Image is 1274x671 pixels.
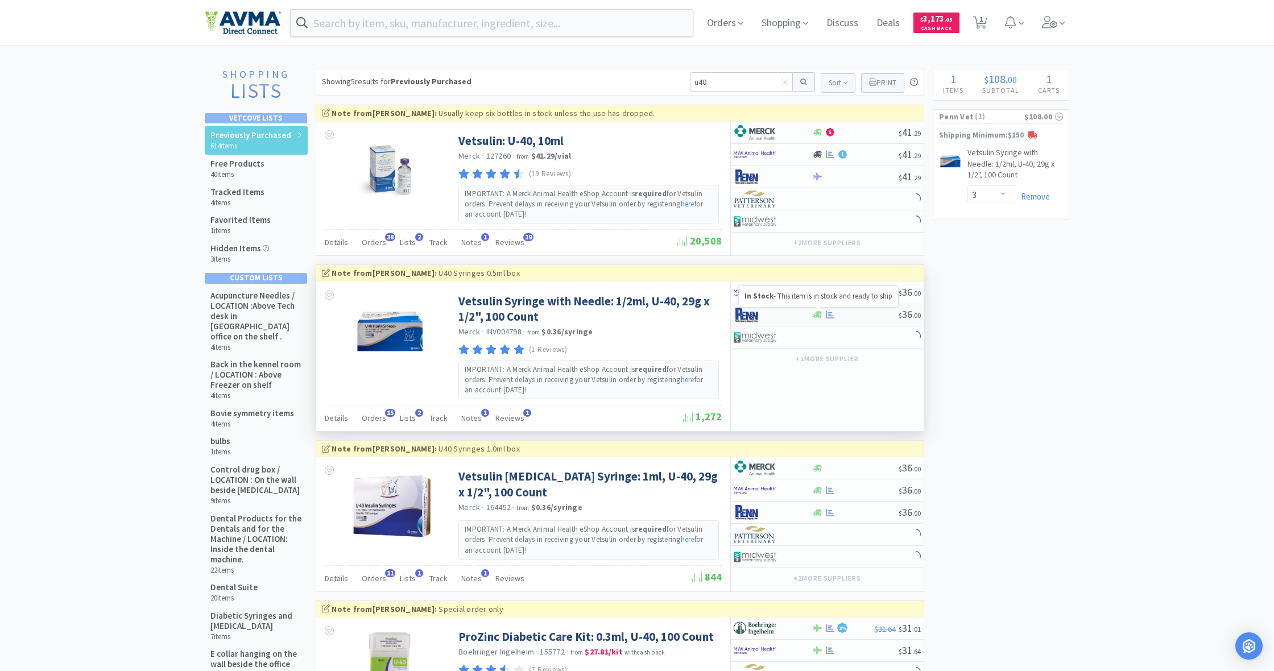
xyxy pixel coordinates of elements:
span: Penn Vet [939,110,974,123]
img: 767eba22400f4a52bfbfc9d42a87b021_529705.jpg [350,133,429,207]
span: from [527,328,540,336]
strong: $0.36 / syringe [541,326,593,337]
span: . 29 [912,151,921,160]
span: . 29 [912,173,921,182]
img: f5e969b455434c6296c6d81ef179fa71_3.png [734,190,776,208]
strong: Note from [PERSON_NAME] : [332,604,437,614]
div: U40 Syringes 0.5ml box [322,267,918,279]
a: Deals [872,18,904,28]
a: Merck [458,326,480,337]
img: f5e969b455434c6296c6d81ef179fa71_3.png [734,526,776,543]
strong: In Stock [744,291,773,301]
span: . 00 [912,311,921,320]
p: - This item is in stock and ready to ship [744,292,892,301]
span: Notes [461,413,482,423]
h6: 4 items [210,391,302,400]
p: IMPORTANT: A Merck Animal Health eShop Account is for Vetsulin orders. Prevent delays in receivin... [465,365,713,396]
span: · [536,647,538,657]
div: Showing 5 results for [322,75,471,88]
span: $ [899,625,902,633]
strong: required [635,189,667,198]
img: f6b2451649754179b5b4e0c70c3f7cb0_2.png [734,284,776,301]
strong: $41.29 / vial [531,151,572,161]
span: Lists [400,413,416,423]
div: Custom Lists [205,273,307,283]
span: 15 [385,409,395,417]
a: ProZinc Diabetic Care Kit: 0.3ml, U-40, 100 Count [458,629,714,644]
strong: $0.36 / syringe [531,502,582,512]
span: 1 [415,569,423,577]
span: $ [899,173,902,182]
div: $108.00 [1024,110,1063,123]
span: 155772 [540,647,565,657]
span: Details [325,413,348,423]
a: Vetsulin [MEDICAL_DATA] Syringe: 1ml, U-40, 29g x 1/2", 100 Count [458,469,719,500]
span: · [512,502,515,512]
strong: $27.81 / kit [585,647,623,657]
div: Open Intercom Messenger [1235,632,1263,660]
img: 6d7abf38e3b8462597f4a2f88dede81e_176.png [734,459,776,477]
span: Orders [362,413,386,423]
h1: Shopping [210,69,301,80]
span: 3,173 [920,13,953,24]
span: 1 [481,569,489,577]
span: . 00 [912,289,921,297]
span: 36 [899,506,921,519]
span: Track [429,237,448,247]
span: 36 [899,461,921,474]
a: Vetsulin Syringe with Needle: 1/2ml, U-40, 29g x 1/2", 100 Count [458,293,719,325]
span: 1 [1046,72,1052,86]
input: Filter results... [690,72,793,92]
span: Lists [400,573,416,583]
span: 11 [385,569,395,577]
a: Discuss [822,18,863,28]
h5: bulbs [210,436,230,446]
a: here [681,535,694,544]
img: 24e72194115840de951c5fbe1e9b657b_187809.png [342,469,438,542]
span: from [570,648,583,656]
span: Orders [362,237,386,247]
p: IMPORTANT: A Merck Animal Health eShop Account is for Vetsulin orders. Prevent delays in receivin... [465,524,713,556]
span: · [482,326,484,337]
a: ShoppingLists [205,69,307,107]
span: Orders [362,573,386,583]
strong: required [635,524,667,534]
span: 36 [899,285,921,299]
span: · [523,326,526,337]
div: Special order only [322,603,918,615]
div: Vetcove Lists [205,113,307,123]
img: 4dd14cff54a648ac9e977f0c5da9bc2e_5.png [734,548,776,565]
h5: Favorited Items [210,215,271,225]
img: 4dd14cff54a648ac9e977f0c5da9bc2e_5.png [734,213,776,230]
span: 36 [899,483,921,496]
span: 1 [523,409,531,417]
img: e1133ece90fa4a959c5ae41b0808c578_9.png [734,168,776,185]
span: 31 [899,644,921,657]
span: $ [899,465,902,473]
button: +1more supplier [790,351,864,367]
span: $ [899,509,902,517]
strong: Previously Purchased [391,76,471,86]
a: here [681,375,694,384]
h6: 1 items [210,448,230,457]
span: $ [899,151,902,160]
span: . 29 [912,129,921,138]
span: with cash back [624,648,665,656]
span: INV004798 [486,326,522,337]
h5: Previously Purchased [210,130,291,140]
span: Reviews [495,573,524,583]
input: Search by item, sku, manufacturer, ingredient, size... [291,10,693,36]
span: 00 [1008,74,1017,85]
h5: Free Products [210,159,264,169]
span: 38 [385,233,395,241]
h6: 1 items [210,226,271,235]
h6: 3 items [210,255,269,264]
h5: E collar hanging on the wall beside the office [210,649,302,669]
img: cef2ff3262dc455ea735b2623248baba_159030.png [353,293,427,367]
span: Track [429,413,448,423]
span: Details [325,573,348,583]
span: . 00 [912,487,921,495]
a: here [681,199,694,209]
span: 31 [899,622,921,635]
span: 36 [899,308,921,321]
